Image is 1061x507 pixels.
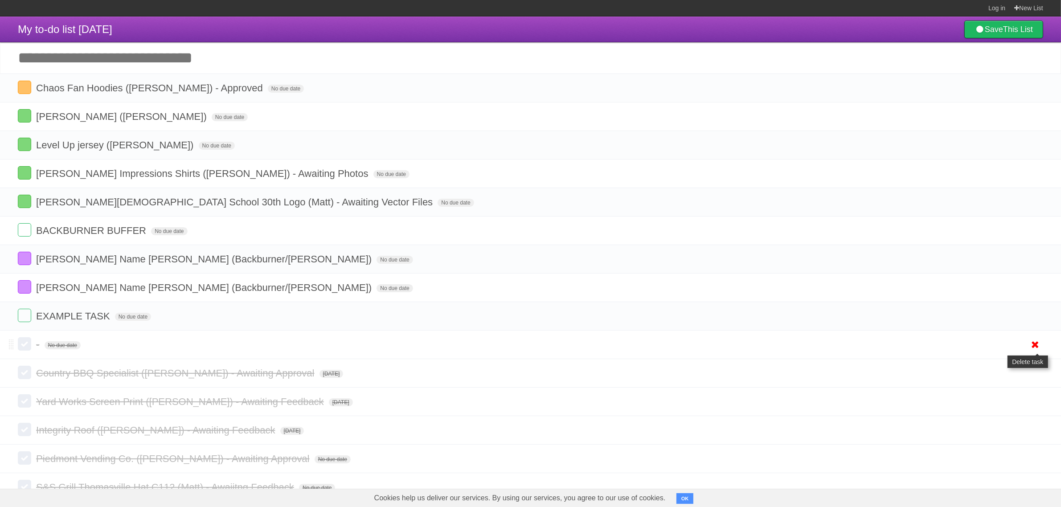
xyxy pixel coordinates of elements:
[212,113,248,121] span: No due date
[18,451,31,465] label: Done
[36,368,316,379] span: Country BBQ Specialist ([PERSON_NAME]) - Awaiting Approval
[438,199,474,207] span: No due date
[365,489,675,507] span: Cookies help us deliver our services. By using our services, you agree to our use of cookies.
[36,168,370,179] span: [PERSON_NAME] Impressions Shirts ([PERSON_NAME]) - Awaiting Photos
[36,396,326,407] span: Yard Works Screen Print ([PERSON_NAME]) - Awaiting Feedback
[199,142,235,150] span: No due date
[18,23,112,35] span: My to-do list [DATE]
[36,453,311,464] span: Piedmont Vending Co. ([PERSON_NAME]) - Awaiting Approval
[18,366,31,379] label: Done
[36,196,435,208] span: [PERSON_NAME][DEMOGRAPHIC_DATA] School 30th Logo (Matt) - Awaiting Vector Files
[18,394,31,408] label: Done
[964,20,1043,38] a: SaveThis List
[36,139,196,151] span: Level Up jersey ([PERSON_NAME])
[36,482,296,493] span: S&S Grill Thomasville Hat C112 (Matt) - Awaiitng Feedback
[36,339,41,350] span: -
[329,398,353,406] span: [DATE]
[151,227,187,235] span: No due date
[320,370,344,378] span: [DATE]
[377,256,413,264] span: No due date
[315,455,351,463] span: No due date
[373,170,410,178] span: No due date
[18,252,31,265] label: Done
[18,138,31,151] label: Done
[36,425,277,436] span: Integrity Roof ([PERSON_NAME]) - Awaiting Feedback
[377,284,413,292] span: No due date
[18,337,31,351] label: Done
[1003,25,1033,34] b: This List
[18,309,31,322] label: Done
[18,423,31,436] label: Done
[45,341,81,349] span: No due date
[36,311,112,322] span: EXAMPLE TASK
[299,484,335,492] span: No due date
[36,111,209,122] span: [PERSON_NAME] ([PERSON_NAME])
[36,225,148,236] span: BACKBURNER BUFFER
[18,195,31,208] label: Done
[18,109,31,123] label: Done
[18,166,31,180] label: Done
[36,282,374,293] span: [PERSON_NAME] Name [PERSON_NAME] (Backburner/[PERSON_NAME])
[36,82,265,94] span: Chaos Fan Hoodies ([PERSON_NAME]) - Approved
[18,280,31,294] label: Done
[18,223,31,237] label: Done
[18,81,31,94] label: Done
[18,480,31,493] label: Done
[280,427,304,435] span: [DATE]
[268,85,304,93] span: No due date
[36,253,374,265] span: [PERSON_NAME] Name [PERSON_NAME] (Backburner/[PERSON_NAME])
[115,313,151,321] span: No due date
[676,493,694,504] button: OK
